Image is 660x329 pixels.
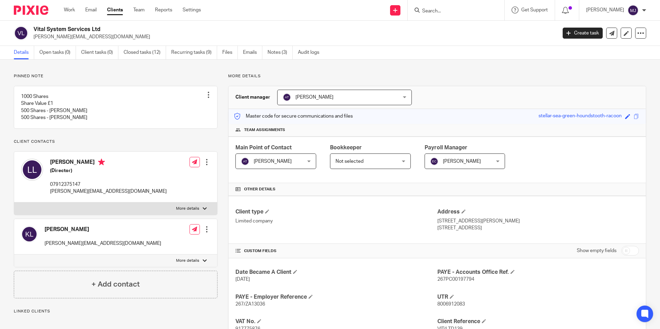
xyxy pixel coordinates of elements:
h4: Address [437,208,639,216]
h3: Client manager [235,94,270,101]
p: More details [176,258,199,263]
p: [STREET_ADDRESS][PERSON_NAME] [437,218,639,225]
a: Work [64,7,75,13]
span: [PERSON_NAME] [254,159,292,164]
img: svg%3E [14,26,28,40]
img: svg%3E [430,157,438,166]
a: Client tasks (0) [81,46,118,59]
p: [PERSON_NAME][EMAIL_ADDRESS][DOMAIN_NAME] [45,240,161,247]
img: svg%3E [241,157,249,166]
span: [PERSON_NAME] [443,159,481,164]
a: Audit logs [298,46,324,59]
h4: CUSTOM FIELDS [235,248,437,254]
a: Team [133,7,145,13]
a: Create task [563,28,603,39]
h4: [PERSON_NAME] [45,226,161,233]
span: Get Support [521,8,548,12]
a: Emails [243,46,262,59]
img: svg%3E [21,159,43,181]
a: Open tasks (0) [39,46,76,59]
span: Bookkeeper [330,145,362,150]
span: [PERSON_NAME] [295,95,333,100]
a: Recurring tasks (9) [171,46,217,59]
i: Primary [98,159,105,166]
a: Files [222,46,238,59]
h4: Client Reference [437,318,639,325]
img: svg%3E [628,5,639,16]
span: 267/ZA13036 [235,302,265,307]
p: 07912375147 [50,181,167,188]
span: Other details [244,187,275,192]
h4: PAYE - Employer Reference [235,293,437,301]
h5: (Director) [50,167,167,174]
h4: + Add contact [91,279,140,290]
a: Details [14,46,34,59]
h4: [PERSON_NAME] [50,159,167,167]
p: [PERSON_NAME] [586,7,624,13]
span: 267PC00197794 [437,277,474,282]
a: Closed tasks (12) [124,46,166,59]
h4: UTR [437,293,639,301]
h2: Vital System Services Ltd [33,26,448,33]
img: Pixie [14,6,48,15]
label: Show empty fields [577,247,617,254]
h4: Client type [235,208,437,216]
span: Not selected [336,159,363,164]
p: Limited company [235,218,437,225]
a: Clients [107,7,123,13]
div: stellar-sea-green-houndstooth-racoon [538,112,622,120]
a: Notes (3) [268,46,293,59]
h4: PAYE - Accounts Office Ref. [437,269,639,276]
p: Master code for secure communications and files [234,113,353,120]
p: [STREET_ADDRESS] [437,225,639,231]
span: [DATE] [235,277,250,282]
a: Reports [155,7,172,13]
p: Pinned note [14,73,217,79]
span: Payroll Manager [425,145,467,150]
span: 8006912083 [437,302,465,307]
a: Settings [183,7,201,13]
p: Linked clients [14,309,217,314]
p: [PERSON_NAME][EMAIL_ADDRESS][DOMAIN_NAME] [50,188,167,195]
span: Main Point of Contact [235,145,292,150]
span: Team assignments [244,127,285,133]
img: svg%3E [283,93,291,101]
input: Search [421,8,484,14]
p: [PERSON_NAME][EMAIL_ADDRESS][DOMAIN_NAME] [33,33,552,40]
p: More details [228,73,646,79]
p: Client contacts [14,139,217,144]
h4: VAT No. [235,318,437,325]
a: Email [85,7,97,13]
img: svg%3E [21,226,38,242]
h4: Date Became A Client [235,269,437,276]
p: More details [176,206,199,211]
